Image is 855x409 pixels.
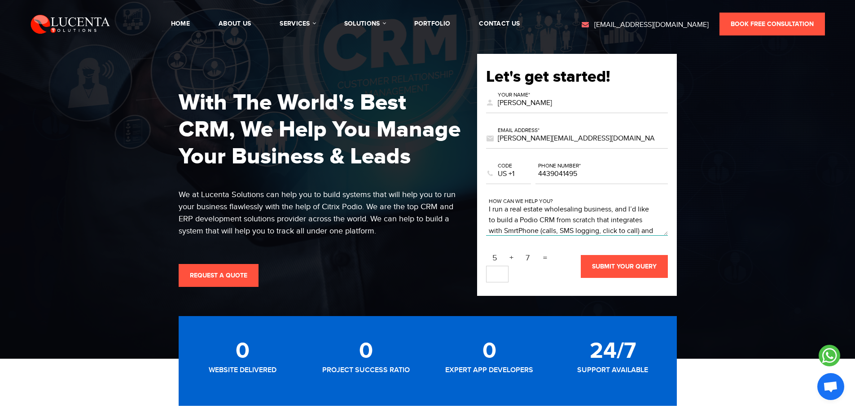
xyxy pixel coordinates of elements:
span: Book Free Consultation [731,20,814,28]
a: Home [171,21,190,27]
a: [EMAIL_ADDRESS][DOMAIN_NAME] [581,20,709,31]
a: portfolio [414,21,451,27]
span: request a quote [190,272,247,279]
div: 0 [188,338,298,365]
span: = [539,251,552,265]
a: solutions [344,21,386,27]
a: request a quote [179,264,259,287]
button: SUBMIT YOUR QUERY [581,255,668,278]
div: support available [558,365,668,375]
div: Open chat [817,373,844,400]
a: Book Free Consultation [719,13,825,35]
div: Website Delivered [188,365,298,375]
a: contact us [479,21,520,27]
div: expert app developers [434,365,544,375]
h1: With The World's Best CRM, We Help You Manage Your Business & Leads [179,90,464,171]
span: SUBMIT YOUR QUERY [592,263,657,270]
div: 24/7 [558,338,668,365]
a: services [280,21,315,27]
div: project success ratio [311,365,421,375]
div: 0 [311,338,421,365]
span: + [506,251,517,265]
h2: Let's get started! [486,67,668,87]
img: Lucenta Solutions [31,13,110,34]
div: We at Lucenta Solutions can help you to build systems that will help you to run your business fla... [179,189,464,237]
div: 0 [434,338,544,365]
a: About Us [219,21,251,27]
